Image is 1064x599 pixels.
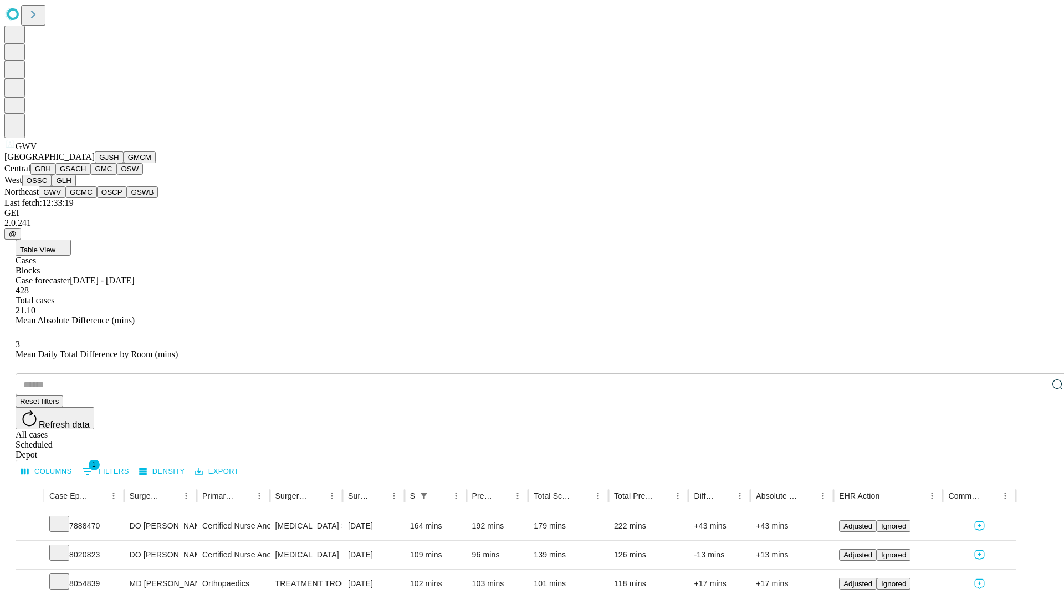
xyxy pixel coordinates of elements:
button: Adjusted [839,520,877,532]
div: DO [PERSON_NAME] [130,512,191,540]
div: +43 mins [756,512,828,540]
button: Sort [163,488,178,504]
button: Ignored [877,549,910,561]
span: 428 [16,286,29,295]
div: 103 mins [472,570,523,598]
button: Refresh data [16,407,94,429]
div: Surgery Date [348,491,370,500]
span: 1 [89,459,100,470]
button: Menu [924,488,940,504]
span: 3 [16,339,20,349]
div: +13 mins [756,541,828,569]
span: [DATE] - [DATE] [70,276,134,285]
button: Expand [22,546,38,565]
button: Menu [590,488,606,504]
div: Primary Service [202,491,234,500]
button: Show filters [416,488,432,504]
button: Adjusted [839,578,877,590]
div: [DATE] [348,570,399,598]
button: Density [136,463,188,480]
span: Mean Daily Total Difference by Room (mins) [16,349,178,359]
button: OSCP [97,186,127,198]
div: 139 mins [534,541,603,569]
button: Expand [22,517,38,536]
button: Menu [448,488,464,504]
div: 179 mins [534,512,603,540]
span: Adjusted [843,551,872,559]
button: @ [4,228,21,240]
button: Reset filters [16,395,63,407]
button: Sort [236,488,252,504]
button: GJSH [95,151,124,163]
button: Sort [433,488,448,504]
button: Menu [670,488,686,504]
div: Case Epic Id [49,491,89,500]
button: GMCM [124,151,156,163]
button: Sort [982,488,997,504]
div: 126 mins [614,541,683,569]
button: Sort [881,488,896,504]
div: 7888470 [49,512,119,540]
div: TREATMENT TROCHANTERIC [MEDICAL_DATA] FRACTURE INTERMEDULLARY ROD [275,570,337,598]
button: Sort [575,488,590,504]
span: GWV [16,141,37,151]
button: GSWB [127,186,158,198]
button: Ignored [877,520,910,532]
span: Reset filters [20,397,59,405]
div: 192 mins [472,512,523,540]
button: Menu [997,488,1013,504]
div: Orthopaedics [202,570,264,598]
button: Sort [371,488,386,504]
div: Certified Nurse Anesthetist [202,512,264,540]
button: Select columns [18,463,75,480]
div: 222 mins [614,512,683,540]
div: MD [PERSON_NAME] [PERSON_NAME] Md [130,570,191,598]
span: Table View [20,246,55,254]
span: Ignored [881,580,906,588]
button: OSSC [22,175,52,186]
span: Central [4,164,30,173]
div: Total Scheduled Duration [534,491,574,500]
button: Menu [252,488,267,504]
div: Absolute Difference [756,491,799,500]
div: 102 mins [410,570,461,598]
button: OSW [117,163,144,175]
span: West [4,175,22,185]
div: +17 mins [756,570,828,598]
div: +17 mins [694,570,745,598]
span: Adjusted [843,580,872,588]
div: Certified Nurse Anesthetist [202,541,264,569]
div: Difference [694,491,715,500]
div: [DATE] [348,541,399,569]
button: Sort [654,488,670,504]
span: Mean Absolute Difference (mins) [16,316,135,325]
button: Sort [800,488,815,504]
button: Menu [815,488,831,504]
div: 1 active filter [416,488,432,504]
span: [GEOGRAPHIC_DATA] [4,152,95,161]
button: GMC [90,163,116,175]
span: Case forecaster [16,276,70,285]
div: 164 mins [410,512,461,540]
div: 8054839 [49,570,119,598]
div: Comments [948,491,980,500]
div: -13 mins [694,541,745,569]
div: GEI [4,208,1060,218]
div: [MEDICAL_DATA] INITIAL < 3 CM REDUCIBLE [275,541,337,569]
div: +43 mins [694,512,745,540]
button: Table View [16,240,71,256]
div: 109 mins [410,541,461,569]
button: Menu [732,488,748,504]
span: Last fetch: 12:33:19 [4,198,74,207]
span: Northeast [4,187,39,196]
button: Adjusted [839,549,877,561]
button: Menu [106,488,121,504]
div: EHR Action [839,491,879,500]
button: GLH [52,175,75,186]
div: 2.0.241 [4,218,1060,228]
button: Menu [178,488,194,504]
div: Surgery Name [275,491,308,500]
div: Surgeon Name [130,491,162,500]
button: Sort [90,488,106,504]
button: Sort [717,488,732,504]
